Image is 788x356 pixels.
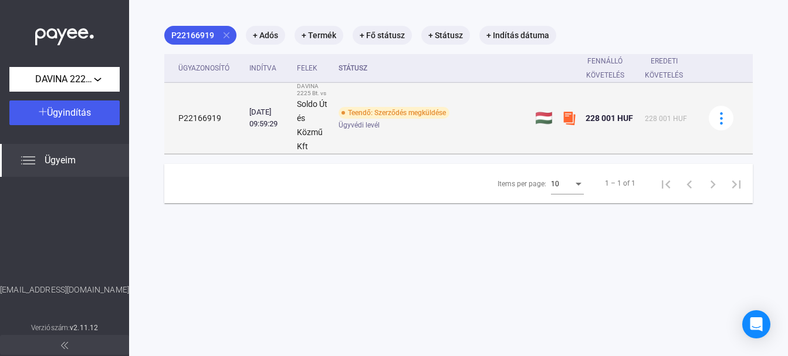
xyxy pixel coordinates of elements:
span: 228 001 HUF [645,115,687,123]
div: Fennálló követelés [586,54,635,82]
span: Ügyeim [45,153,76,167]
img: list.svg [21,153,35,167]
span: DAVINA 2225 Bt. [35,72,94,86]
div: Teendő: Szerződés megküldése [339,107,449,119]
button: Next page [701,172,725,195]
mat-chip: + Fő státusz [353,26,412,45]
div: Open Intercom Messenger [742,310,770,338]
td: P22166919 [164,83,245,154]
button: First page [654,172,678,195]
button: more-blue [709,106,733,130]
mat-chip: P22166919 [164,26,236,45]
th: Státusz [334,54,530,83]
mat-chip: + Indítás dátuma [479,26,556,45]
img: szamlazzhu-mini [562,111,576,125]
div: Felek [297,61,317,75]
div: DAVINA 2225 Bt. vs [297,83,329,97]
mat-select: Items per page: [551,176,584,190]
mat-icon: close [221,30,232,41]
mat-chip: + Termék [295,26,343,45]
div: Felek [297,61,329,75]
button: Last page [725,172,748,195]
div: 1 – 1 of 1 [605,176,635,190]
div: Eredeti követelés [645,54,694,82]
div: Ügyazonosító [178,61,229,75]
span: Ügyvédi levél [339,118,380,132]
div: Indítva [249,61,288,75]
span: Ügyindítás [47,107,91,118]
span: 228 001 HUF [586,113,633,123]
div: Items per page: [498,177,546,191]
div: Eredeti követelés [645,54,684,82]
mat-chip: + Státusz [421,26,470,45]
span: 10 [551,180,559,188]
strong: Soldo Út és Közmű Kft [297,99,327,151]
img: plus-white.svg [39,108,47,116]
div: Ügyazonosító [178,61,240,75]
img: white-payee-white-dot.svg [35,22,94,46]
img: more-blue [715,112,728,125]
strong: v2.11.12 [70,324,98,332]
button: DAVINA 2225 Bt. [9,67,120,92]
div: [DATE] 09:59:29 [249,106,288,130]
div: Indítva [249,61,276,75]
div: Fennálló követelés [586,54,625,82]
img: arrow-double-left-grey.svg [61,342,68,349]
mat-chip: + Adós [246,26,285,45]
td: 🇭🇺 [530,83,557,154]
button: Ügyindítás [9,100,120,125]
button: Previous page [678,172,701,195]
